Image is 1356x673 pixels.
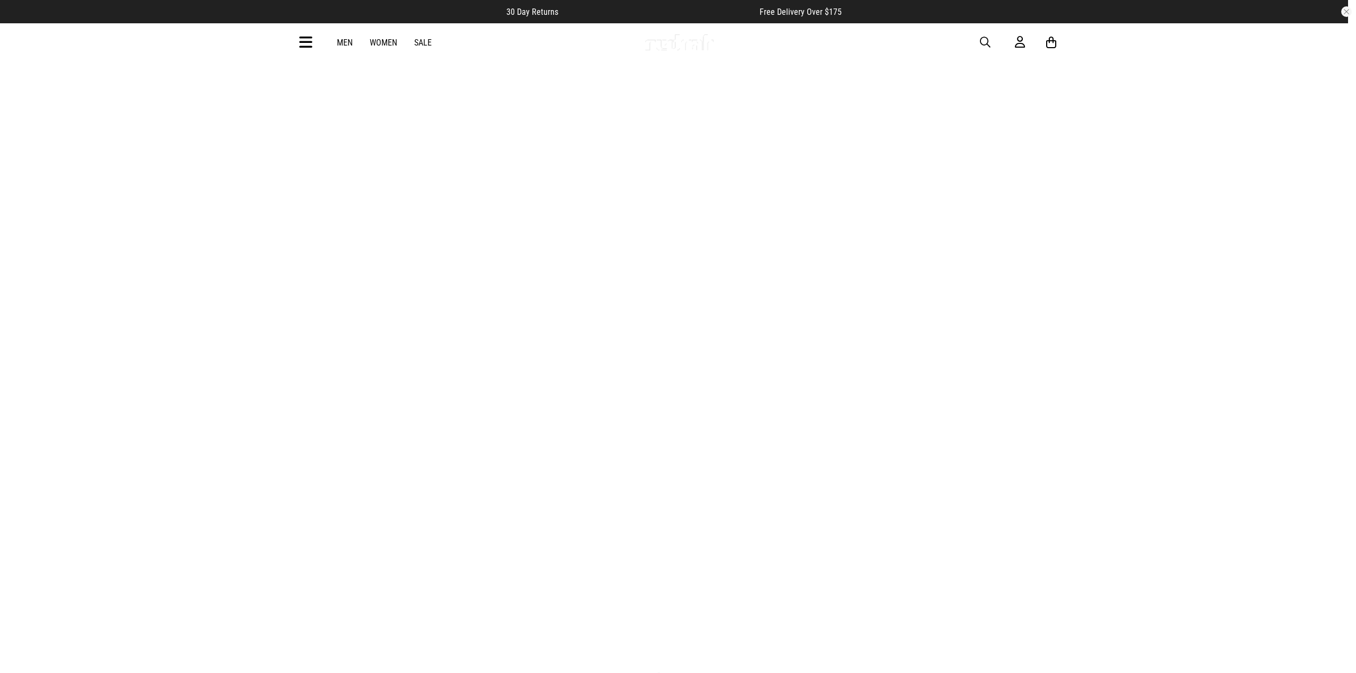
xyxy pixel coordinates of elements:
a: Women [370,38,397,48]
a: Men [337,38,353,48]
iframe: Customer reviews powered by Trustpilot [579,6,738,17]
img: Redrat logo [644,34,714,50]
button: Next slide [1325,348,1339,371]
span: Free Delivery Over $175 [760,7,842,17]
a: Sale [414,38,432,48]
span: 30 Day Returns [506,7,558,17]
button: Previous slide [17,348,31,371]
